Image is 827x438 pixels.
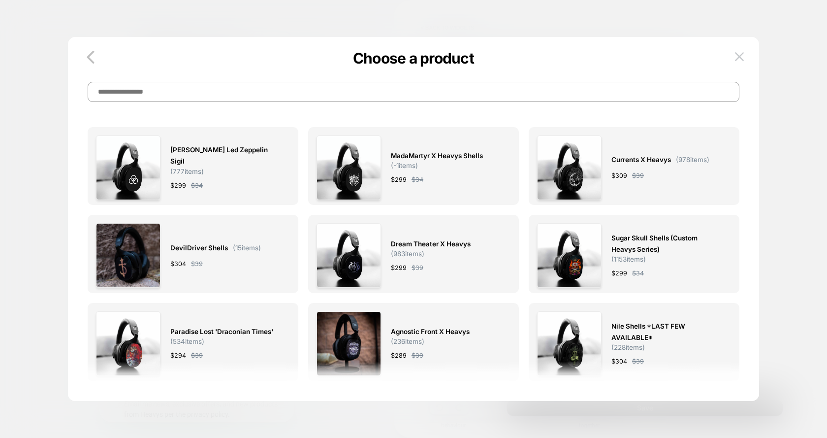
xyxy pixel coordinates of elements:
iframe: Pay with Venmo [130,258,185,281]
span: $ 39 [412,350,423,361]
span: $ 299 [611,268,627,278]
section: Express checkout [10,220,185,281]
span: OR [93,291,102,299]
label: Email me news, exclusive offers, and new products from Heavys per the privacy policy. [19,368,185,388]
a: Shop Pay [10,229,185,252]
strong: $327.90 [153,62,185,72]
h3: Express checkout [71,220,125,230]
span: $ 39 [632,356,644,367]
span: Nile Shells *LAST FEW AVAILABLE* [611,321,721,343]
span: ( 236 items) [391,337,424,345]
span: MadaMartyr X Heavys Shells [391,150,483,162]
span: $ 309 [611,170,627,181]
img: Currents_pic__heavys_headphone_brighter_2.png [537,135,602,200]
p: Choose a product [68,49,759,67]
del: $299.00 [75,159,103,170]
span: $ 34 [412,174,423,185]
iframe: Pay with Google Pay [70,258,125,281]
span: Add for Free [105,185,150,195]
span: ( 228 items) [611,343,645,351]
span: $ 304 [611,356,627,367]
span: Heavys H1H Headphones [75,143,163,153]
iframe: Pay with PayPal [10,258,65,281]
button: Add for Free [75,179,180,201]
s: $333.00 [162,55,185,62]
img: Nile_snake_pic_heavys_headphone_1.png [537,311,602,376]
span: Currents X Heavys [611,154,671,166]
span: Free If Checking Out in the Next 10 Minutes [21,122,174,131]
a: Cart [173,19,185,31]
h2: Contact [10,313,52,328]
strong: Limited Deal Unlocked [63,87,133,98]
span: $ 39 [412,263,423,273]
span: Sugar Skull Shells (Custom Heavys Series) [611,233,721,255]
img: close [735,52,744,61]
span: ( 1153 items) [611,255,646,263]
span: ( 983 items) [391,250,424,258]
span: Order summary [10,60,58,67]
span: $279.00 [114,159,142,170]
span: Dream Theater X Heavys [391,238,471,250]
img: sugarskull_pic_heavys_headphone_2_1.png [537,223,602,288]
span: $ 39 [632,170,644,181]
span: ( 978 items) [676,156,709,164]
span: Agnostic Front X Heavys [391,326,470,337]
span: $ 34 [632,268,644,278]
